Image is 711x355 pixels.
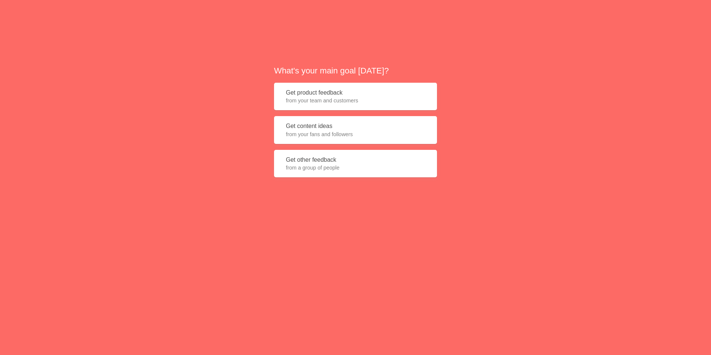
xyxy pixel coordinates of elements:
[274,116,437,144] button: Get content ideasfrom your fans and followers
[286,164,425,171] span: from a group of people
[274,65,437,76] h2: What's your main goal [DATE]?
[286,131,425,138] span: from your fans and followers
[286,97,425,104] span: from your team and customers
[274,83,437,111] button: Get product feedbackfrom your team and customers
[274,150,437,178] button: Get other feedbackfrom a group of people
